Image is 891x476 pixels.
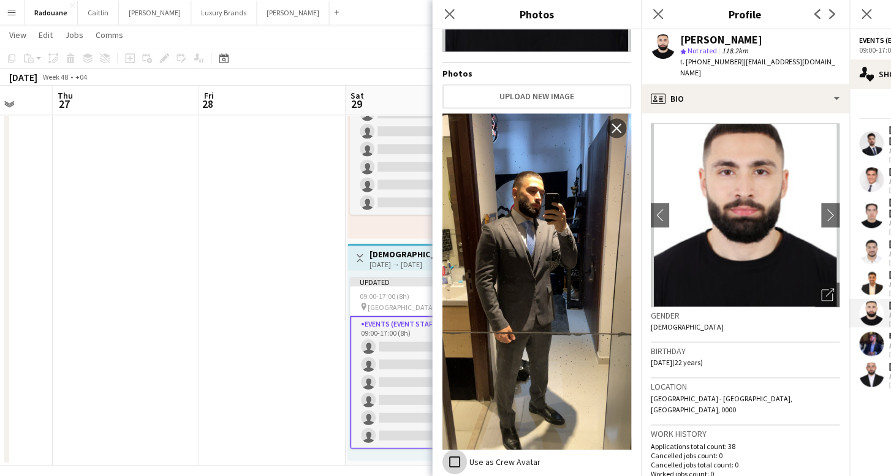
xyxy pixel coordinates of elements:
[351,315,488,448] app-card-role: Events (Event Staff)15A0/609:00-17:00 (8h)
[719,46,751,55] span: 118.2km
[651,380,840,391] h3: Location
[25,1,78,25] button: Radouane
[58,90,74,101] span: Thu
[651,322,724,331] span: [DEMOGRAPHIC_DATA]
[442,113,631,449] img: Crew photo 1035683
[349,97,365,111] span: 29
[351,90,365,101] span: Sat
[61,27,89,43] a: Jobs
[433,6,641,22] h3: Photos
[370,259,461,268] div: [DATE] → [DATE]
[688,46,717,55] span: Not rated
[815,282,840,307] div: Open photos pop-in
[205,90,214,101] span: Fri
[680,34,762,45] div: [PERSON_NAME]
[78,1,119,25] button: Caitlin
[651,309,840,320] h3: Gender
[680,57,744,66] span: t. [PHONE_NUMBER]
[641,6,849,22] h3: Profile
[641,84,849,113] div: Bio
[39,29,53,40] span: Edit
[66,29,84,40] span: Jobs
[467,456,540,467] label: Use as Crew Avatar
[360,291,410,300] span: 09:00-17:00 (8h)
[40,72,71,81] span: Week 48
[651,450,840,459] p: Cancelled jobs count: 0
[351,84,488,214] app-card-role: Events (Event Staff)20A0/609:00-17:00 (8h)
[651,393,792,414] span: [GEOGRAPHIC_DATA] - [GEOGRAPHIC_DATA], [GEOGRAPHIC_DATA], 0000
[651,357,703,366] span: [DATE] (22 years)
[651,345,840,356] h3: Birthday
[10,71,38,83] div: [DATE]
[370,248,461,259] h3: [DEMOGRAPHIC_DATA] ROLE | Sail GP | Giant Flags
[56,97,74,111] span: 27
[651,428,840,439] h3: Work history
[34,27,58,43] a: Edit
[5,27,32,43] a: View
[368,302,436,311] span: [GEOGRAPHIC_DATA]
[91,27,129,43] a: Comms
[203,97,214,111] span: 28
[651,441,840,450] p: Applications total count: 38
[651,123,840,307] img: Crew avatar or photo
[680,57,835,77] span: | [EMAIL_ADDRESS][DOMAIN_NAME]
[351,55,488,214] app-job-card: 09:00-17:00 (8h)0/6 [GEOGRAPHIC_DATA], [GEOGRAPHIC_DATA]1 RoleEvents (Event Staff)20A0/609:00-17:...
[442,68,631,79] h4: Photos
[76,72,88,81] div: +04
[192,1,257,25] button: Luxury Brands
[10,29,27,40] span: View
[351,276,488,448] app-job-card: Updated09:00-17:00 (8h)0/6 [GEOGRAPHIC_DATA]1 RoleEvents (Event Staff)15A0/609:00-17:00 (8h)
[119,1,192,25] button: [PERSON_NAME]
[351,276,488,286] div: Updated
[651,459,840,469] p: Cancelled jobs total count: 0
[96,29,124,40] span: Comms
[442,84,631,108] button: Upload new image
[257,1,330,25] button: [PERSON_NAME]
